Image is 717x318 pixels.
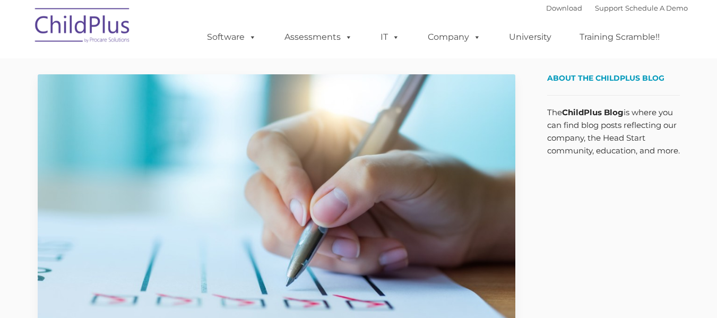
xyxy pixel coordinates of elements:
a: Schedule A Demo [625,4,688,12]
a: Training Scramble!! [569,27,670,48]
a: University [498,27,562,48]
a: Assessments [274,27,363,48]
a: Support [595,4,623,12]
img: ChildPlus by Procare Solutions [30,1,136,54]
font: | [546,4,688,12]
a: IT [370,27,410,48]
a: Company [417,27,491,48]
a: Software [196,27,267,48]
p: The is where you can find blog posts reflecting our company, the Head Start community, education,... [547,106,680,157]
a: Download [546,4,582,12]
strong: ChildPlus Blog [562,107,624,117]
span: About the ChildPlus Blog [547,73,664,83]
